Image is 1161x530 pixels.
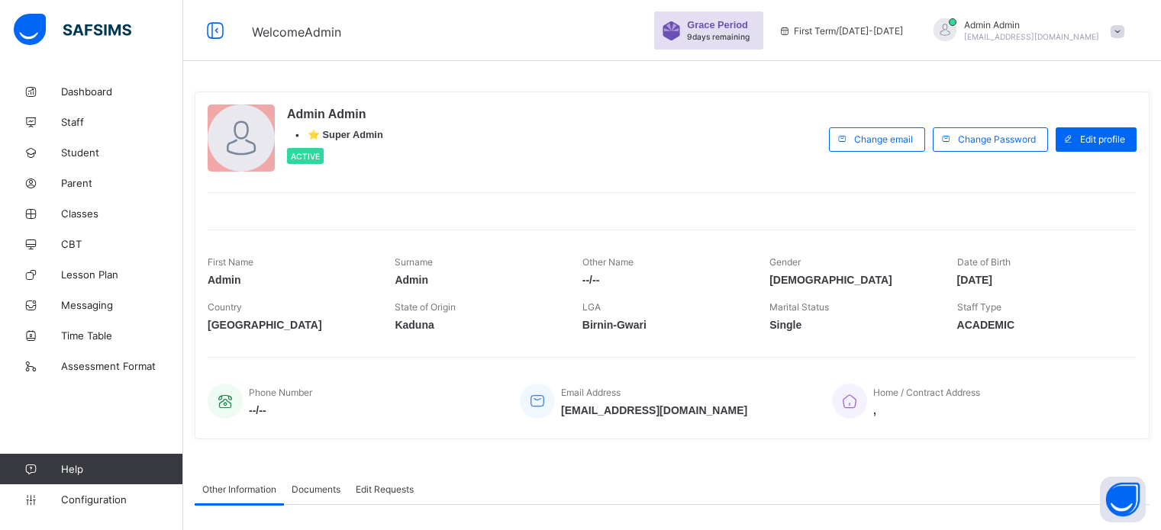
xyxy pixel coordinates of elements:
[582,256,634,268] span: Other Name
[957,301,1001,313] span: Staff Type
[582,301,601,313] span: LGA
[291,152,320,161] span: Active
[61,207,183,220] span: Classes
[61,360,183,372] span: Assessment Format
[292,483,340,495] span: Documents
[687,32,750,41] span: 9 days remaining
[61,85,183,98] span: Dashboard
[769,319,934,331] span: Single
[356,483,414,495] span: Edit Requests
[687,19,748,31] span: Grace Period
[395,301,456,313] span: State of Origin
[202,483,276,495] span: Other Information
[287,108,383,121] span: Admin Admin
[61,463,182,475] span: Help
[249,404,312,416] span: --/--
[14,14,131,46] img: safsims
[582,274,747,286] span: --/--
[964,19,1099,31] span: Admin Admin
[964,32,1099,41] span: [EMAIL_ADDRESS][DOMAIN_NAME]
[61,299,183,311] span: Messaging
[957,274,1121,286] span: [DATE]
[1080,133,1125,145] span: Edit profile
[957,319,1121,331] span: ACADEMIC
[958,133,1036,145] span: Change Password
[854,133,913,145] span: Change email
[308,129,383,140] span: ⭐ Super Admin
[769,274,934,286] span: [DEMOGRAPHIC_DATA]
[61,146,183,159] span: Student
[395,256,433,268] span: Surname
[208,301,242,313] span: Country
[561,387,621,398] span: Email Address
[769,256,801,268] span: Gender
[395,319,559,331] span: Kaduna
[287,129,383,140] div: •
[252,24,341,40] span: Welcome Admin
[957,256,1011,268] span: Date of Birth
[582,319,747,331] span: Birnin-Gwari
[61,493,182,506] span: Configuration
[61,116,183,128] span: Staff
[61,238,183,250] span: CBT
[61,268,183,281] span: Lesson Plan
[918,18,1132,43] div: AdminAdmin
[395,274,559,286] span: Admin
[769,301,829,313] span: Marital Status
[208,319,372,331] span: [GEOGRAPHIC_DATA]
[873,387,980,398] span: Home / Contract Address
[1100,477,1146,522] button: Open asap
[561,404,747,416] span: [EMAIL_ADDRESS][DOMAIN_NAME]
[61,329,183,342] span: Time Table
[249,387,312,398] span: Phone Number
[873,404,980,416] span: ,
[208,256,253,268] span: First Name
[662,21,681,40] img: sticker-purple.71386a28dfed39d6af7621340158ba97.svg
[61,177,183,189] span: Parent
[208,274,372,286] span: Admin
[779,25,903,37] span: session/term information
